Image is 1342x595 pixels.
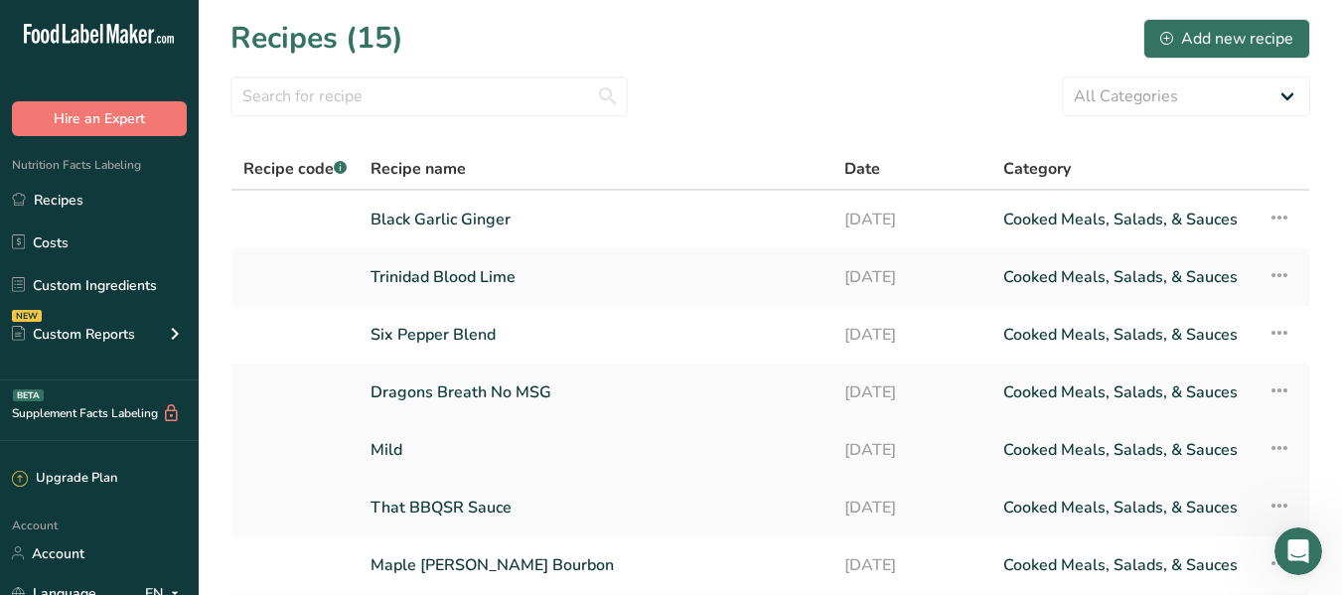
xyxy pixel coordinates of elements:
[230,16,403,61] h1: Recipes (15)
[371,372,820,413] a: Dragons Breath No MSG
[1143,19,1310,59] button: Add new recipe
[844,372,979,413] a: [DATE]
[1003,544,1243,586] a: Cooked Meals, Salads, & Sauces
[243,158,347,180] span: Recipe code
[844,256,979,298] a: [DATE]
[371,429,820,471] a: Mild
[13,389,44,401] div: BETA
[1003,199,1243,240] a: Cooked Meals, Salads, & Sauces
[1003,429,1243,471] a: Cooked Meals, Salads, & Sauces
[1274,527,1322,575] iframe: Intercom live chat
[371,256,820,298] a: Trinidad Blood Lime
[12,310,42,322] div: NEW
[844,487,979,528] a: [DATE]
[844,429,979,471] a: [DATE]
[371,199,820,240] a: Black Garlic Ginger
[230,76,628,116] input: Search for recipe
[1003,314,1243,356] a: Cooked Meals, Salads, & Sauces
[1003,157,1071,181] span: Category
[844,544,979,586] a: [DATE]
[12,101,187,136] button: Hire an Expert
[1160,27,1293,51] div: Add new recipe
[844,314,979,356] a: [DATE]
[844,199,979,240] a: [DATE]
[12,324,135,345] div: Custom Reports
[371,157,466,181] span: Recipe name
[12,469,117,489] div: Upgrade Plan
[371,487,820,528] a: That BBQSR Sauce
[371,314,820,356] a: Six Pepper Blend
[1003,372,1243,413] a: Cooked Meals, Salads, & Sauces
[371,544,820,586] a: Maple [PERSON_NAME] Bourbon
[844,157,880,181] span: Date
[1003,256,1243,298] a: Cooked Meals, Salads, & Sauces
[1003,487,1243,528] a: Cooked Meals, Salads, & Sauces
